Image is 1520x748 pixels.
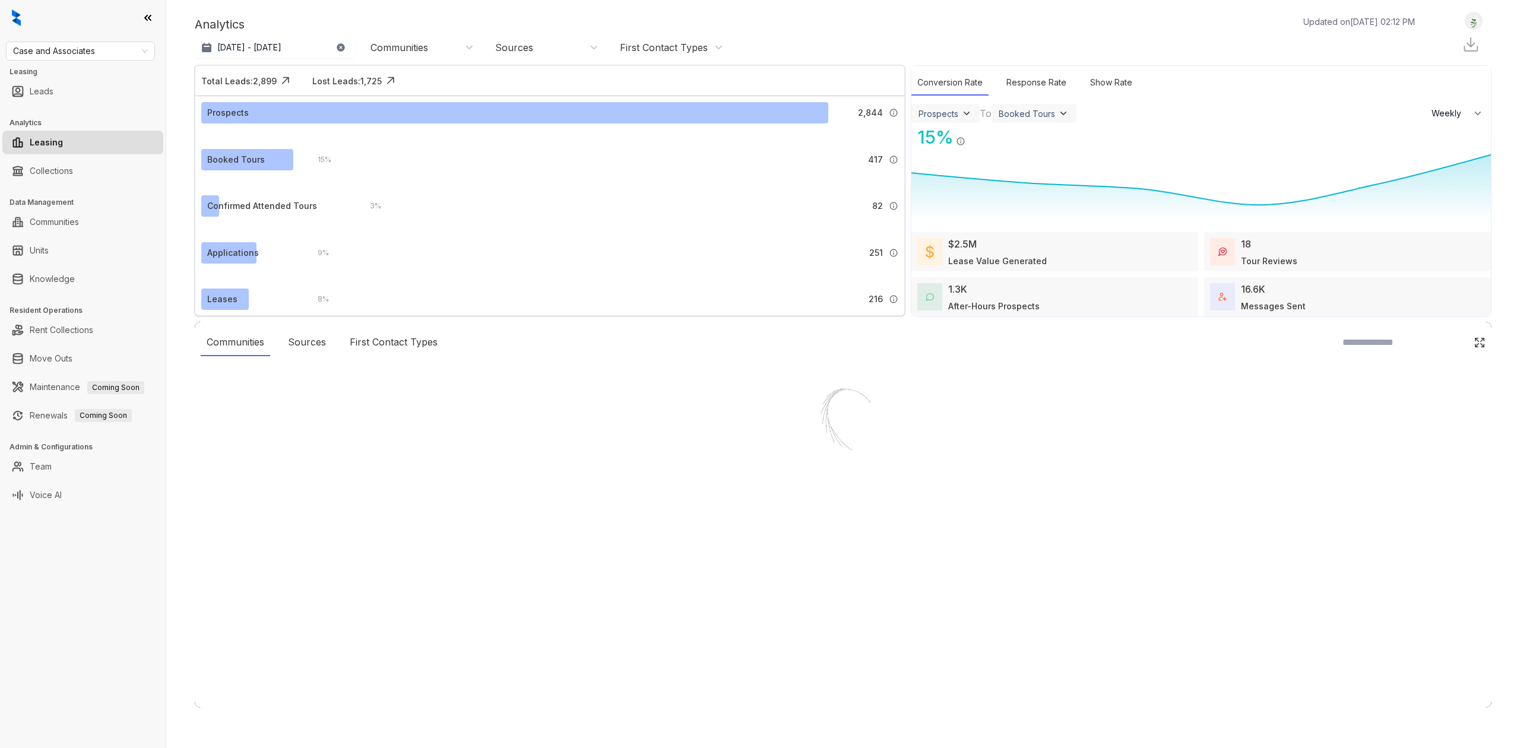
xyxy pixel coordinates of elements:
div: Communities [370,41,428,54]
div: 8 % [306,293,329,306]
div: To [980,106,992,121]
li: Voice AI [2,483,163,507]
div: $2.5M [948,237,977,251]
li: Communities [2,210,163,234]
a: Knowledge [30,267,75,291]
li: Leads [2,80,163,103]
p: [DATE] - [DATE] [217,42,281,53]
img: TotalFum [1218,293,1227,301]
img: ViewFilterArrow [1057,107,1069,119]
h3: Analytics [9,118,166,128]
div: 15 % [911,124,954,151]
div: After-Hours Prospects [948,300,1040,312]
span: Case and Associates [13,42,148,60]
span: 251 [869,246,883,259]
img: TourReviews [1218,248,1227,256]
div: Prospects [207,106,249,119]
div: 18 [1241,237,1251,251]
div: Loading... [822,482,864,494]
div: Conversion Rate [911,70,989,96]
div: Response Rate [1000,70,1072,96]
div: 16.6K [1241,282,1265,296]
img: Click Icon [382,72,400,90]
span: Coming Soon [75,409,132,422]
h3: Admin & Configurations [9,442,166,452]
img: SearchIcon [1449,337,1459,347]
h3: Resident Operations [9,305,166,316]
li: Team [2,455,163,478]
div: Confirmed Attended Tours [207,199,317,213]
div: Lost Leads: 1,725 [312,75,382,87]
div: Messages Sent [1241,300,1306,312]
img: ViewFilterArrow [961,107,973,119]
span: Coming Soon [87,381,144,394]
img: Click Icon [277,72,294,90]
a: Collections [30,159,73,183]
li: Units [2,239,163,262]
img: Click Icon [965,126,983,144]
span: 82 [872,199,883,213]
div: Leases [207,293,237,306]
div: Show Rate [1084,70,1138,96]
div: Communities [201,329,270,356]
div: Lease Value Generated [948,255,1047,267]
p: Analytics [195,15,245,33]
li: Maintenance [2,375,163,399]
img: Info [889,155,898,164]
button: Weekly [1424,103,1491,124]
img: AfterHoursConversations [926,293,934,302]
a: Voice AI [30,483,62,507]
div: Prospects [919,109,958,119]
a: Leads [30,80,53,103]
li: Knowledge [2,267,163,291]
div: Total Leads: 2,899 [201,75,277,87]
h3: Data Management [9,197,166,208]
li: Leasing [2,131,163,154]
li: Move Outs [2,347,163,370]
div: 9 % [306,246,329,259]
div: First Contact Types [344,329,444,356]
div: 1.3K [948,282,967,296]
span: Weekly [1432,107,1468,119]
img: logo [12,9,21,26]
p: Updated on [DATE] 02:12 PM [1303,15,1415,28]
div: Sources [282,329,332,356]
div: 15 % [306,153,331,166]
span: 417 [868,153,883,166]
a: Move Outs [30,347,72,370]
div: First Contact Types [620,41,708,54]
img: Download [1462,36,1480,53]
img: UserAvatar [1465,15,1482,27]
li: Rent Collections [2,318,163,342]
img: Info [889,201,898,211]
a: Leasing [30,131,63,154]
li: Collections [2,159,163,183]
div: Booked Tours [999,109,1055,119]
div: Booked Tours [207,153,265,166]
img: LeaseValue [926,245,934,259]
li: Renewals [2,404,163,427]
img: Click Icon [1474,337,1486,348]
div: 3 % [358,199,381,213]
img: Info [889,294,898,304]
div: Tour Reviews [1241,255,1297,267]
div: Applications [207,246,259,259]
a: RenewalsComing Soon [30,404,132,427]
img: Info [889,108,898,118]
a: Units [30,239,49,262]
h3: Leasing [9,66,166,77]
span: 2,844 [858,106,883,119]
a: Rent Collections [30,318,93,342]
img: Info [889,248,898,258]
a: Communities [30,210,79,234]
a: Team [30,455,52,478]
span: 216 [869,293,883,306]
img: Loader [784,363,902,482]
button: [DATE] - [DATE] [195,37,355,58]
img: Info [956,137,965,146]
div: Sources [495,41,533,54]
